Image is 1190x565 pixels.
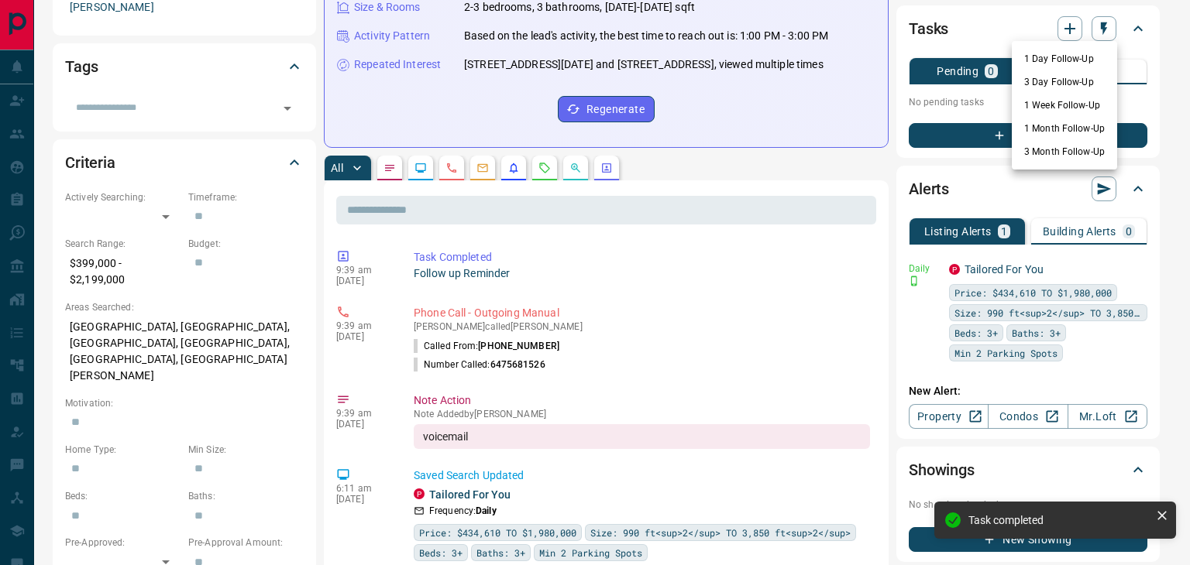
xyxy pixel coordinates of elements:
li: 3 Day Follow-Up [1012,70,1117,94]
div: Task completed [968,514,1150,526]
li: 1 Month Follow-Up [1012,117,1117,140]
li: 1 Day Follow-Up [1012,47,1117,70]
li: 1 Week Follow-Up [1012,94,1117,117]
li: 3 Month Follow-Up [1012,140,1117,163]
